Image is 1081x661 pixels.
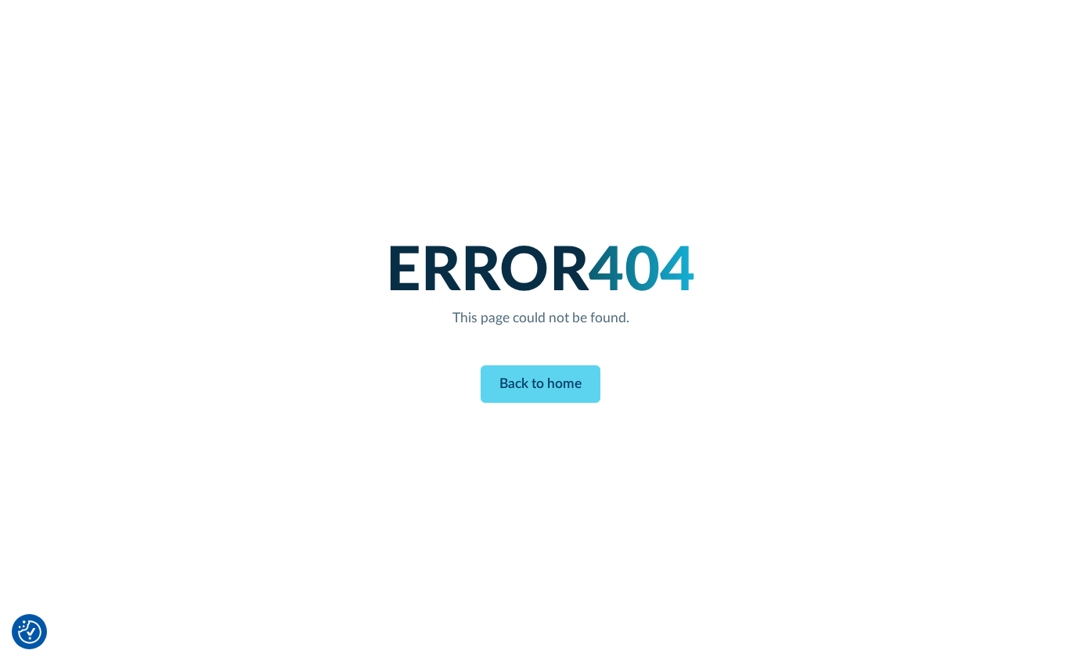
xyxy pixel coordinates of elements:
div: This page could not be found. [452,308,629,329]
span: 404 [589,241,696,302]
img: Revisit consent button [18,620,41,644]
a: Back to home [481,365,601,403]
h1: ERROR [386,235,696,308]
button: Cookie Settings [18,620,41,644]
